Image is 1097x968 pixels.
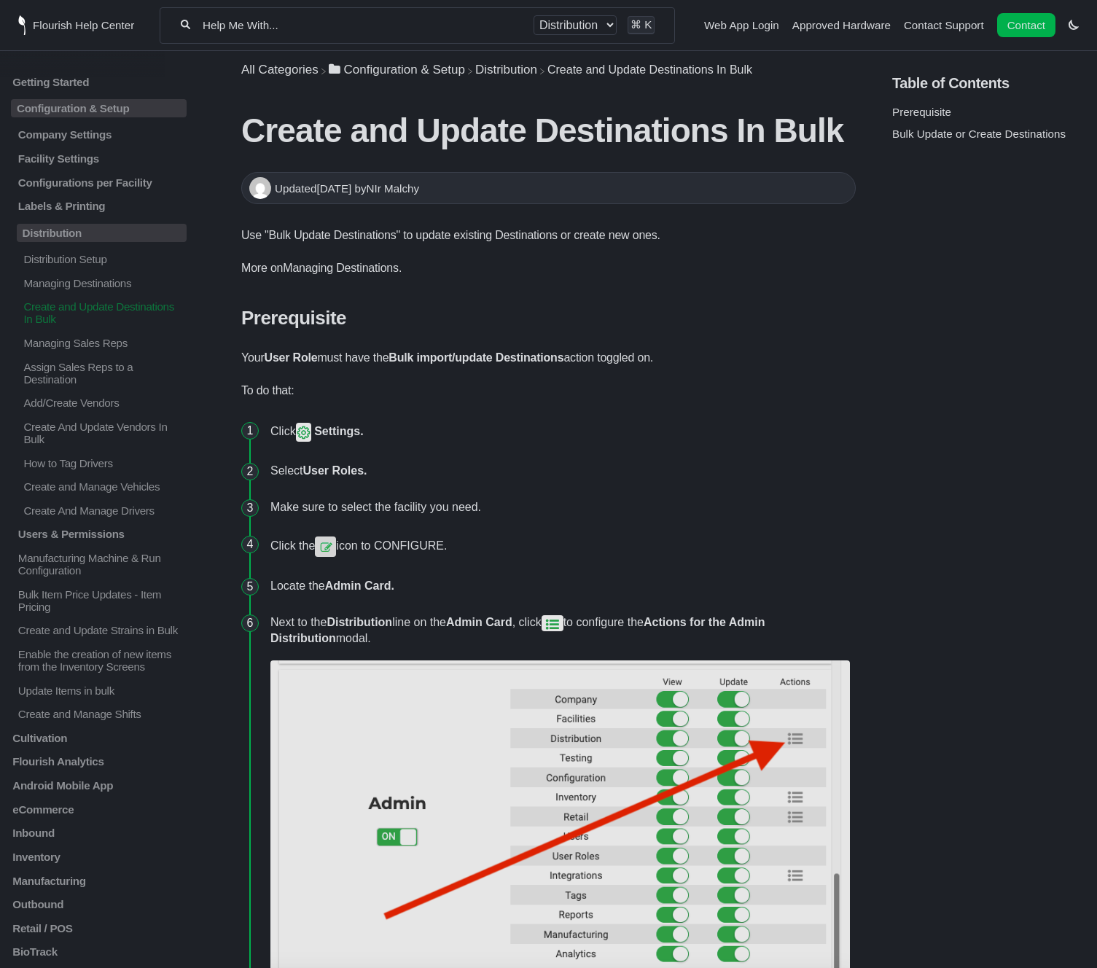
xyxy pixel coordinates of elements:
[17,552,187,577] p: Manufacturing Machine & Run Configuration
[11,99,187,117] a: Configuration & Setup
[18,15,26,35] img: Flourish Help Center Logo
[11,421,187,445] a: Create And Update Vendors In Bulk
[904,19,984,31] a: Contact Support navigation item
[241,348,856,367] p: Your must have the action toggled on.
[241,226,856,245] p: Use "Bulk Update Destinations" to update existing Destinations or create new ones.
[644,617,687,629] strong: Actions
[325,579,394,592] strong: Admin Card.
[296,423,311,442] img: screen-shot-2022-02-04-at-3-15-44-pm.png
[997,13,1055,37] a: Contact
[17,200,187,212] p: Labels & Printing
[265,489,856,526] li: Make sure to select the facility you need.
[631,18,641,31] kbd: ⌘
[11,224,187,242] a: Distribution
[17,528,187,540] p: Users & Permissions
[22,504,187,517] p: Create And Manage Drivers
[11,253,187,265] a: Distribution Setup
[17,624,187,636] p: Create and Update Strains in Bulk
[11,337,187,349] a: Managing Sales Reps
[275,182,354,195] span: Updated
[389,351,563,364] strong: Bulk import/update Destinations
[314,426,364,438] strong: Settings.
[17,152,187,165] p: Facility Settings
[11,708,187,720] a: Create and Manage Shifts
[22,421,187,445] p: Create And Update Vendors In Bulk
[354,182,419,195] span: by
[11,456,187,469] a: How to Tag Drivers
[283,262,399,274] a: Managing Destinations
[11,75,187,87] a: Getting Started
[265,412,856,453] li: Click
[241,259,856,278] p: More on .
[11,922,187,934] a: Retail / POS
[33,19,134,31] span: Flourish Help Center
[704,19,779,31] a: Web App Login navigation item
[892,106,951,118] a: Prerequisite
[11,779,187,792] a: Android Mobile App
[11,827,187,839] a: Inbound
[17,224,187,242] p: Distribution
[892,128,1066,140] a: Bulk Update or Create Destinations
[11,152,187,165] a: Facility Settings
[11,755,187,768] a: Flourish Analytics
[475,63,537,77] a: Distribution
[11,624,187,636] a: Create and Update Strains in Bulk
[993,15,1059,36] li: Contact desktop
[11,898,187,910] a: Outbound
[241,63,319,77] a: Breadcrumb link to All Categories
[201,18,523,32] input: Help Me With...
[22,456,187,469] p: How to Tag Drivers
[11,803,187,815] a: eCommerce
[18,15,134,35] a: Flourish Help Center
[315,536,336,557] img: screen-shot-2022-02-04-at-2-32-01-pm.png
[17,648,187,673] p: Enable the creation of new items from the Inventory Screens
[22,300,187,325] p: Create and Update Destinations In Bulk
[11,945,187,958] a: BioTrack
[11,360,187,385] a: Assign Sales Reps to a Destination
[11,732,187,744] a: Cultivation
[475,63,537,77] span: ​Distribution
[241,63,319,77] span: All Categories
[265,568,856,604] li: Locate the
[11,588,187,612] a: Bulk Item Price Updates - Item Pricing
[542,615,563,631] img: screen-shot-2022-02-04-at-2-33-26-pm.png
[11,552,187,577] a: Manufacturing Machine & Run Configuration
[302,464,367,477] strong: User Roles.
[17,588,187,612] p: Bulk Item Price Updates - Item Pricing
[644,18,652,31] kbd: K
[22,253,187,265] p: Distribution Setup
[11,528,187,540] a: Users & Permissions
[892,75,1086,92] h5: Table of Contents
[249,177,271,199] img: NIr Malchy
[265,526,856,568] li: Click the icon to CONFIGURE.
[241,381,856,400] p: To do that:
[792,19,891,31] a: Approved Hardware navigation item
[547,63,752,76] span: Create and Update Destinations In Bulk
[241,111,856,150] h1: Create and Update Destinations In Bulk
[11,874,187,886] a: Manufacturing
[11,200,187,212] a: Labels & Printing
[241,307,856,329] h3: Prerequisite
[22,277,187,289] p: Managing Destinations
[11,397,187,409] a: Add/Create Vendors
[1069,18,1079,31] a: Switch dark mode setting
[22,397,187,409] p: Add/Create Vendors
[367,182,420,195] span: NIr Malchy
[11,128,187,141] a: Company Settings
[11,300,187,325] a: Create and Update Destinations In Bulk
[265,453,856,489] li: Select
[329,63,465,77] a: Configuration & Setup
[11,277,187,289] a: Managing Destinations
[11,851,187,863] a: Inventory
